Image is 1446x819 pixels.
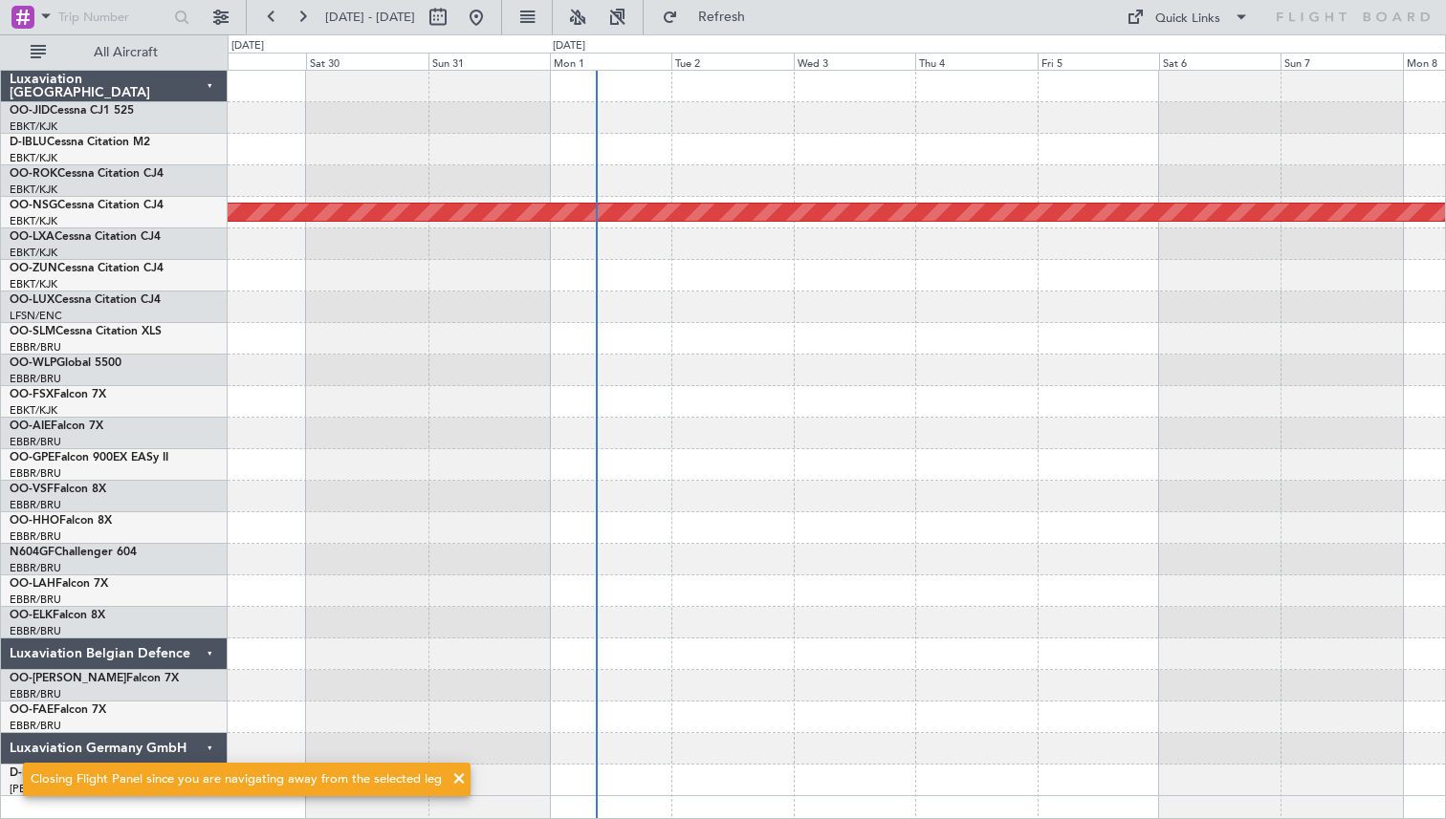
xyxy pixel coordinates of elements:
[10,561,61,575] a: EBBR/BRU
[1155,10,1220,29] div: Quick Links
[10,624,61,638] a: EBBR/BRU
[10,529,61,544] a: EBBR/BRU
[10,246,57,260] a: EBKT/KJK
[10,547,55,558] span: N604GF
[10,105,50,117] span: OO-JID
[1159,53,1281,70] div: Sat 6
[682,11,762,24] span: Refresh
[325,9,415,26] span: [DATE] - [DATE]
[185,53,306,70] div: Fri 29
[10,484,106,495] a: OO-VSFFalcon 8X
[10,168,57,180] span: OO-ROK
[10,593,61,607] a: EBBR/BRU
[10,200,164,211] a: OO-NSGCessna Citation CJ4
[10,515,59,527] span: OO-HHO
[10,137,47,148] span: D-IBLU
[10,547,137,558] a: N604GFChallenger 604
[10,687,61,701] a: EBBR/BRU
[10,326,162,337] a: OO-SLMCessna Citation XLS
[10,168,164,180] a: OO-ROKCessna Citation CJ4
[10,214,57,228] a: EBKT/KJK
[550,53,671,70] div: Mon 1
[10,484,54,495] span: OO-VSF
[10,183,57,197] a: EBKT/KJK
[10,578,108,590] a: OO-LAHFalcon 7X
[10,294,161,306] a: OO-LUXCessna Citation CJ4
[1117,2,1259,32] button: Quick Links
[653,2,768,32] button: Refresh
[10,420,51,432] span: OO-AIE
[10,420,103,432] a: OO-AIEFalcon 7X
[231,38,264,54] div: [DATE]
[10,326,55,337] span: OO-SLM
[10,673,126,684] span: OO-[PERSON_NAME]
[10,119,57,134] a: EBKT/KJK
[1038,53,1159,70] div: Fri 5
[58,3,168,32] input: Trip Number
[10,515,112,527] a: OO-HHOFalcon 8X
[10,340,61,355] a: EBBR/BRU
[553,38,585,54] div: [DATE]
[10,231,161,243] a: OO-LXACessna Citation CJ4
[21,37,208,68] button: All Aircraft
[31,770,442,789] div: Closing Flight Panel since you are navigating away from the selected leg
[10,389,106,400] a: OO-FSXFalcon 7X
[10,263,164,274] a: OO-ZUNCessna Citation CJ4
[10,452,55,463] span: OO-GPE
[10,277,57,291] a: EBKT/KJK
[10,466,61,481] a: EBBR/BRU
[10,719,61,733] a: EBBR/BRU
[306,53,427,70] div: Sat 30
[10,452,168,463] a: OO-GPEFalcon 900EX EASy II
[10,137,150,148] a: D-IBLUCessna Citation M2
[671,53,793,70] div: Tue 2
[10,309,62,323] a: LFSN/ENC
[794,53,915,70] div: Wed 3
[10,105,134,117] a: OO-JIDCessna CJ1 525
[10,704,54,716] span: OO-FAE
[10,673,179,684] a: OO-[PERSON_NAME]Falcon 7X
[428,53,550,70] div: Sun 31
[10,704,106,716] a: OO-FAEFalcon 7X
[10,151,57,165] a: EBKT/KJK
[10,294,55,306] span: OO-LUX
[10,389,54,400] span: OO-FSX
[10,610,105,621] a: OO-ELKFalcon 8X
[50,46,202,59] span: All Aircraft
[10,372,61,386] a: EBBR/BRU
[915,53,1037,70] div: Thu 4
[10,498,61,512] a: EBBR/BRU
[1281,53,1402,70] div: Sun 7
[10,231,55,243] span: OO-LXA
[10,435,61,449] a: EBBR/BRU
[10,357,121,369] a: OO-WLPGlobal 5500
[10,403,57,418] a: EBKT/KJK
[10,263,57,274] span: OO-ZUN
[10,357,56,369] span: OO-WLP
[10,578,55,590] span: OO-LAH
[10,200,57,211] span: OO-NSG
[10,610,53,621] span: OO-ELK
